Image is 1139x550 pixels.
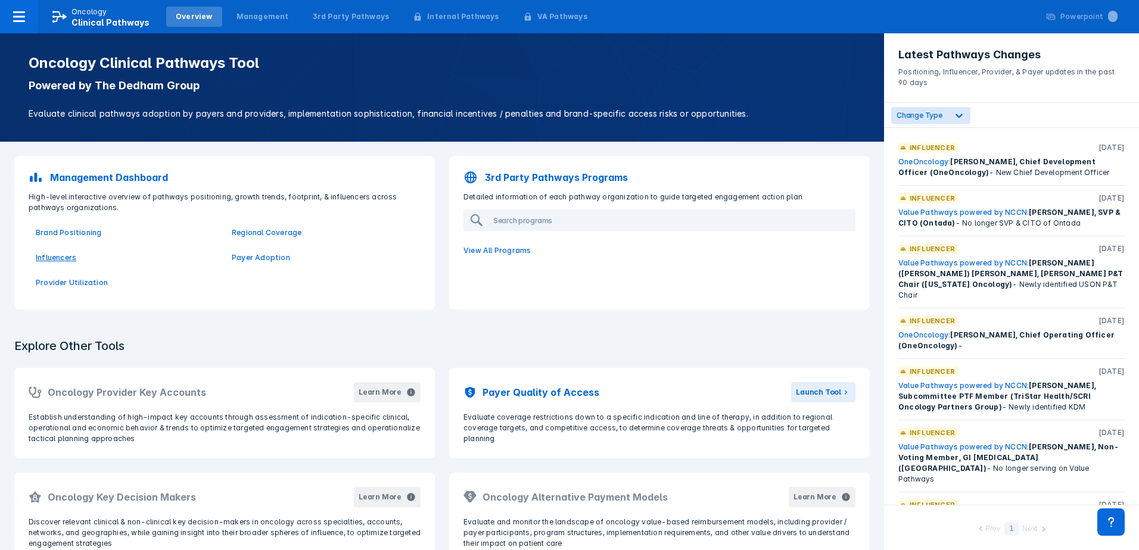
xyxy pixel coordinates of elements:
[176,11,213,22] div: Overview
[910,315,955,326] p: Influencer
[898,381,1029,390] a: Value Pathways powered by NCCN:
[456,163,863,192] a: 3rd Party Pathways Programs
[232,252,413,263] a: Payer Adoption
[29,517,421,549] p: Discover relevant clinical & non-clinical key decision-makers in oncology across specialties, acc...
[796,387,841,398] div: Launch Tool
[488,211,846,230] input: Search programs
[36,227,217,238] a: Brand Positioning
[483,490,668,504] h2: Oncology Alternative Payment Models
[232,227,413,238] a: Regional Coverage
[1097,508,1125,536] div: Contact Support
[789,487,855,507] button: Learn More
[1004,522,1019,536] div: 1
[910,499,955,510] p: Influencer
[793,492,836,502] div: Learn More
[910,142,955,153] p: Influencer
[898,330,1115,350] span: [PERSON_NAME], Chief Operating Officer (OneOncology)
[898,330,950,339] a: OneOncology:
[48,490,196,504] h2: Oncology Key Decision Makers
[456,238,863,263] a: View All Programs
[166,7,222,27] a: Overview
[29,79,855,93] p: Powered by The Dedham Group
[910,243,955,254] p: Influencer
[898,157,1125,178] div: - New Chief Development Officer
[898,258,1029,267] a: Value Pathways powered by NCCN:
[21,192,428,213] p: High-level interactive overview of pathways positioning, growth trends, footprint, & influencers ...
[354,487,421,507] button: Learn More
[1098,366,1125,377] p: [DATE]
[898,381,1096,411] span: [PERSON_NAME], Subcommittee PTF Member (TriStar Health/SCRI Oncology Partners Group)
[910,366,955,377] p: Influencer
[1098,427,1125,438] p: [DATE]
[485,170,628,185] p: 3rd Party Pathways Programs
[29,412,421,444] p: Establish understanding of high-impact key accounts through assessment of indication-specific cli...
[537,11,587,22] div: VA Pathways
[456,192,863,202] p: Detailed information of each pathway organization to guide targeted engagement action plan
[21,163,428,192] a: Management Dashboard
[910,427,955,438] p: Influencer
[48,385,206,399] h2: Oncology Provider Key Accounts
[7,331,132,361] h3: Explore Other Tools
[898,207,1125,229] div: - No longer SVP & CITO of Ontada
[898,258,1124,289] span: [PERSON_NAME] ([PERSON_NAME]) [PERSON_NAME], [PERSON_NAME] P&T Chair ([US_STATE] Oncology)
[427,11,499,22] div: Internal Pathways
[910,193,955,204] p: Influencer
[1098,142,1125,153] p: [DATE]
[898,442,1029,451] a: Value Pathways powered by NCCN:
[898,48,1125,62] h3: Latest Pathways Changes
[898,157,1096,177] span: [PERSON_NAME], Chief Development Officer (OneOncology)
[898,258,1125,301] div: - Newly identified USON P&T Chair
[463,517,855,549] p: Evaluate and monitor the landscape of oncology value-based reimbursement models, including provid...
[463,412,855,444] p: Evaluate coverage restrictions down to a specific indication and line of therapy, in addition to ...
[359,387,402,398] div: Learn More
[29,107,855,120] p: Evaluate clinical pathways adoption by payers and providers, implementation sophistication, finan...
[1022,523,1038,536] div: Next
[303,7,399,27] a: 3rd Party Pathways
[1098,193,1125,204] p: [DATE]
[29,55,855,71] h1: Oncology Clinical Pathways Tool
[50,170,168,185] p: Management Dashboard
[791,382,855,402] button: Launch Tool
[313,11,390,22] div: 3rd Party Pathways
[898,442,1125,485] div: - No longer serving on Value Pathways
[227,7,298,27] a: Management
[1098,499,1125,510] p: [DATE]
[354,382,421,402] button: Learn More
[898,330,1125,351] div: -
[898,157,950,166] a: OneOncology:
[71,17,150,27] span: Clinical Pathways
[36,277,217,288] a: Provider Utilization
[898,442,1119,473] span: [PERSON_NAME], Non-Voting Member, GI [MEDICAL_DATA] ([GEOGRAPHIC_DATA])
[359,492,402,502] div: Learn More
[483,385,599,399] h2: Payer Quality of Access
[1098,315,1125,326] p: [DATE]
[71,7,107,17] p: Oncology
[36,252,217,263] a: Influencers
[898,380,1125,412] div: - Newly identified KDM
[897,111,942,120] span: Change Type
[985,523,1001,536] div: Prev
[1098,243,1125,254] p: [DATE]
[236,11,289,22] div: Management
[1060,11,1118,22] div: Powerpoint
[898,62,1125,88] p: Positioning, Influencer, Provider, & Payer updates in the past 90 days
[898,208,1029,217] a: Value Pathways powered by NCCN:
